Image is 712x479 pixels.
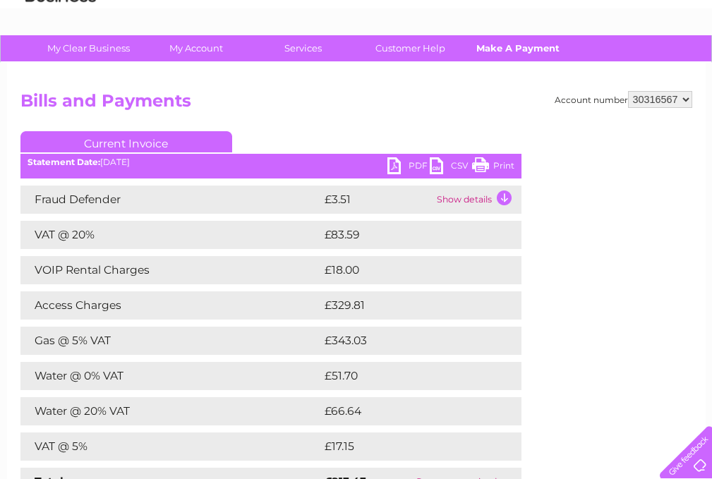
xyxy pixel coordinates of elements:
td: Gas @ 5% VAT [20,327,321,355]
a: Current Invoice [20,131,232,152]
div: Clear Business is a trading name of Verastar Limited (registered in [GEOGRAPHIC_DATA] No. 3667643... [23,8,690,68]
img: logo.png [25,37,97,80]
td: Show details [433,186,521,214]
td: Access Charges [20,291,321,320]
div: [DATE] [20,157,521,167]
td: VAT @ 20% [20,221,321,249]
a: Energy [499,60,530,71]
div: Account number [555,91,692,108]
a: Customer Help [352,35,469,61]
a: Services [245,35,361,61]
td: VAT @ 5% [20,432,321,461]
h2: Bills and Payments [20,91,692,118]
td: £83.59 [321,221,493,249]
td: Water @ 0% VAT [20,362,321,390]
td: Water @ 20% VAT [20,397,321,425]
td: £17.15 [321,432,489,461]
td: £18.00 [321,256,493,284]
td: £3.51 [321,186,433,214]
a: Blog [589,60,610,71]
a: Print [472,157,514,178]
a: Contact [618,60,653,71]
b: Statement Date: [28,157,100,167]
td: £66.64 [321,397,494,425]
a: My Clear Business [30,35,147,61]
a: 0333 014 3131 [446,7,543,25]
td: Fraud Defender [20,186,321,214]
td: £343.03 [321,327,497,355]
a: My Account [138,35,254,61]
td: VOIP Rental Charges [20,256,321,284]
a: CSV [430,157,472,178]
a: Make A Payment [459,35,576,61]
td: £51.70 [321,362,492,390]
a: Water [464,60,490,71]
a: Log out [665,60,699,71]
a: PDF [387,157,430,178]
a: Telecoms [538,60,581,71]
td: £329.81 [321,291,495,320]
